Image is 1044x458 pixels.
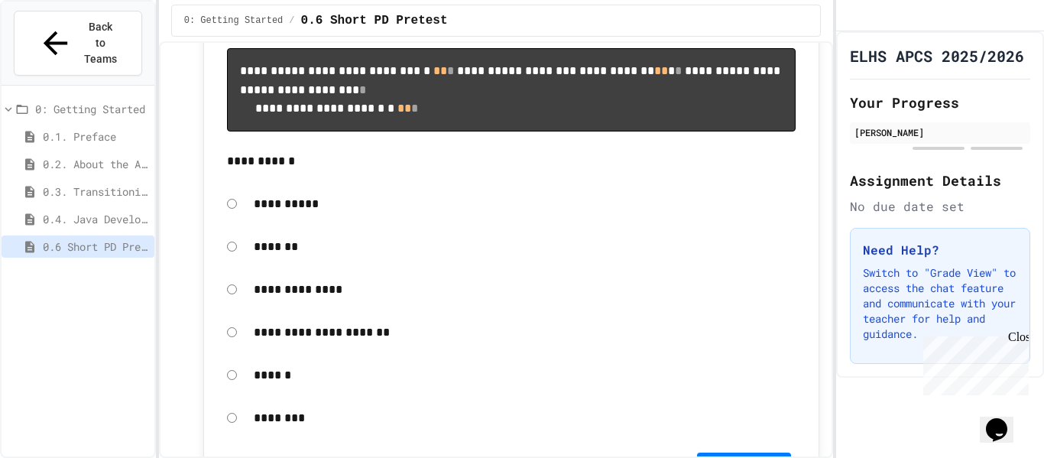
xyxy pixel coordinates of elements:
h1: ELHS APCS 2025/2026 [850,45,1024,67]
span: 0.6 Short PD Pretest [301,11,448,30]
div: Chat with us now!Close [6,6,105,97]
span: 0.6 Short PD Pretest [43,239,148,255]
div: [PERSON_NAME] [854,125,1026,139]
span: 0.1. Preface [43,128,148,145]
span: Back to Teams [83,19,118,67]
span: 0.3. Transitioning from AP CSP to AP CSA [43,184,148,200]
iframe: chat widget [980,397,1029,443]
span: / [289,15,294,27]
iframe: chat widget [917,330,1029,395]
p: Switch to "Grade View" to access the chat feature and communicate with your teacher for help and ... [863,265,1017,342]
span: 0: Getting Started [35,101,148,117]
h3: Need Help? [863,241,1017,259]
h2: Assignment Details [850,170,1030,191]
div: No due date set [850,197,1030,216]
span: 0: Getting Started [184,15,284,27]
span: 0.2. About the AP CSA Exam [43,156,148,172]
h2: Your Progress [850,92,1030,113]
span: 0.4. Java Development Environments [43,211,148,227]
button: Back to Teams [14,11,142,76]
